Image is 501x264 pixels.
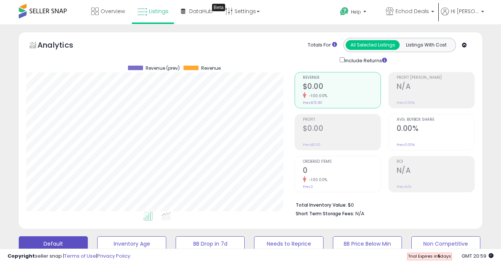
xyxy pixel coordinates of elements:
[351,9,361,15] span: Help
[397,82,474,92] h2: N/A
[340,7,349,16] i: Get Help
[355,210,364,217] span: N/A
[438,253,440,259] b: 5
[411,236,480,251] button: Non Competitive
[303,100,322,105] small: Prev: $72.90
[303,76,381,80] span: Revenue
[212,4,225,11] div: Tooltip anchor
[296,200,469,209] li: $0
[296,202,347,208] b: Total Inventory Value:
[101,7,125,15] span: Overview
[19,236,88,251] button: Default
[303,124,381,134] h2: $0.00
[346,40,400,50] button: All Selected Listings
[397,166,474,176] h2: N/A
[397,118,474,122] span: Avg. Buybox Share
[451,7,479,15] span: Hi [PERSON_NAME]
[303,142,320,147] small: Prev: $0.00
[397,142,415,147] small: Prev: 0.00%
[303,184,313,189] small: Prev: 2
[397,100,415,105] small: Prev: 0.00%
[303,166,381,176] h2: 0
[308,42,337,49] div: Totals For
[441,7,484,24] a: Hi [PERSON_NAME]
[97,236,166,251] button: Inventory Age
[462,252,493,259] span: 2025-10-6 20:59 GMT
[396,7,429,15] span: Echod Deals
[303,82,381,92] h2: $0.00
[176,236,245,251] button: BB Drop in 7d
[408,253,451,259] span: Trial Expires in days
[399,40,453,50] button: Listings With Cost
[189,7,213,15] span: DataHub
[296,210,354,217] b: Short Term Storage Fees:
[397,124,474,134] h2: 0.00%
[8,253,130,260] div: seller snap | |
[306,177,328,183] small: -100.00%
[334,1,379,24] a: Help
[306,93,328,99] small: -100.00%
[333,236,402,251] button: BB Price Below Min
[64,252,96,259] a: Terms of Use
[397,160,474,164] span: ROI
[38,40,88,52] h5: Analytics
[303,118,381,122] span: Profit
[8,252,35,259] strong: Copyright
[254,236,323,251] button: Needs to Reprice
[97,252,130,259] a: Privacy Policy
[397,76,474,80] span: Profit [PERSON_NAME]
[397,184,411,189] small: Prev: N/A
[334,56,396,64] div: Include Returns
[201,66,221,71] span: Revenue
[146,66,180,71] span: Revenue (prev)
[149,7,169,15] span: Listings
[303,160,381,164] span: Ordered Items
